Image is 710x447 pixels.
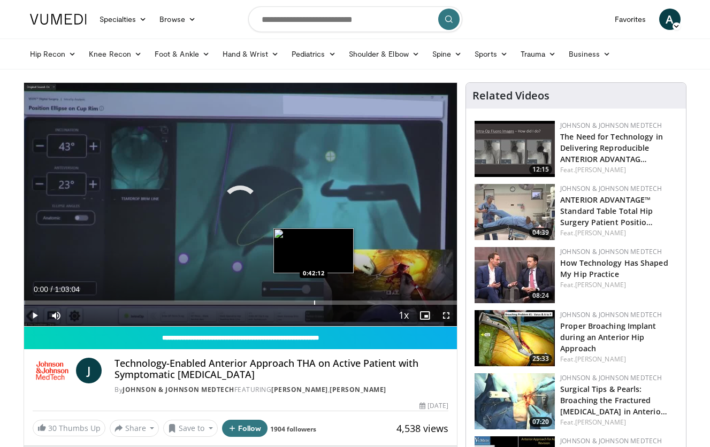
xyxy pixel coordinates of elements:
a: ANTERIOR ADVANTAGE™ Standard Table Total Hip Surgery Patient Positio… [560,195,653,227]
a: [PERSON_NAME] [575,354,626,364]
button: Mute [45,305,67,326]
img: 8c6faf1e-8306-450e-bfa8-1ed7e3dc016a.150x105_q85_crop-smart_upscale.jpg [475,121,555,177]
div: [DATE] [419,401,448,411]
div: Feat. [560,280,677,290]
a: Johnson & Johnson MedTech [123,385,234,394]
h4: Technology-Enabled Anterior Approach THA on Active Patient with Symptomatic [MEDICAL_DATA] [114,358,448,381]
a: Johnson & Johnson MedTech [560,247,662,256]
a: Foot & Ankle [148,43,216,65]
a: [PERSON_NAME] [271,385,328,394]
a: Trauma [514,43,563,65]
img: 7ca5f84c-edb2-46ec-a6aa-b15767115802.150x105_q85_crop-smart_upscale.jpg [475,373,555,429]
a: Pediatrics [285,43,342,65]
a: The Need for Technology in Delivering Reproducible ANTERIOR ADVANTAG… [560,132,663,164]
a: [PERSON_NAME] [330,385,386,394]
a: Johnson & Johnson MedTech [560,373,662,382]
a: Specialties [93,9,154,30]
a: Browse [153,9,202,30]
a: [PERSON_NAME] [575,280,626,289]
a: 12:15 [475,121,555,177]
a: 04:39 [475,184,555,240]
span: 12:15 [529,165,552,174]
a: Johnson & Johnson MedTech [560,436,662,445]
a: Johnson & Johnson MedTech [560,310,662,319]
img: 4f89601f-10ac-488c-846b-2cd5de2e5d4c.150x105_q85_crop-smart_upscale.jpg [475,247,555,303]
button: Enable picture-in-picture mode [414,305,436,326]
a: Favorites [608,9,653,30]
button: Share [110,420,159,437]
a: Knee Recon [82,43,148,65]
img: Johnson & Johnson MedTech [33,358,72,383]
span: 0:00 [34,285,48,294]
span: / [51,285,53,294]
span: 08:24 [529,291,552,300]
a: [PERSON_NAME] [575,165,626,174]
a: Hand & Wrist [216,43,285,65]
img: c2781433-cb0f-499a-a98e-aed98ea12d41.150x105_q85_crop-smart_upscale.jpg [475,310,555,366]
a: [PERSON_NAME] [575,418,626,427]
video-js: Video Player [24,83,457,327]
a: A [659,9,681,30]
div: Progress Bar [24,300,457,305]
a: Shoulder & Elbow [342,43,426,65]
a: 1904 followers [270,425,316,434]
button: Save to [163,420,218,437]
span: 07:20 [529,417,552,427]
img: image.jpeg [273,228,354,273]
button: Play [24,305,45,326]
a: Sports [468,43,514,65]
a: Business [562,43,617,65]
div: Feat. [560,228,677,238]
a: Johnson & Johnson MedTech [560,121,662,130]
a: Johnson & Johnson MedTech [560,184,662,193]
span: 04:39 [529,228,552,237]
span: 1:03:04 [55,285,80,294]
span: 4,538 views [396,422,448,435]
h4: Related Videos [472,89,549,102]
a: 07:20 [475,373,555,429]
a: J [76,358,102,383]
img: 4e94e8c7-d2b4-49e8-8fba-e1a366c14ccc.150x105_q85_crop-smart_upscale.jpg [475,184,555,240]
a: Proper Broaching Implant during an Anterior Hip Approach [560,321,656,353]
a: 25:33 [475,310,555,366]
a: Spine [426,43,468,65]
div: Feat. [560,354,677,364]
div: Feat. [560,418,677,427]
button: Fullscreen [436,305,457,326]
div: Feat. [560,165,677,175]
a: 30 Thumbs Up [33,420,105,436]
input: Search topics, interventions [248,6,462,32]
img: VuMedi Logo [30,14,87,25]
span: 25:33 [529,354,552,364]
a: Hip Recon [24,43,83,65]
a: Surgical Tips & Pearls: Broaching the Fractured [MEDICAL_DATA] in Anterio… [560,384,667,417]
button: Playback Rate [393,305,414,326]
a: [PERSON_NAME] [575,228,626,237]
div: By FEATURING , [114,385,448,395]
span: 30 [48,423,57,433]
button: Follow [222,420,268,437]
a: How Technology Has Shaped My Hip Practice [560,258,668,279]
a: 08:24 [475,247,555,303]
